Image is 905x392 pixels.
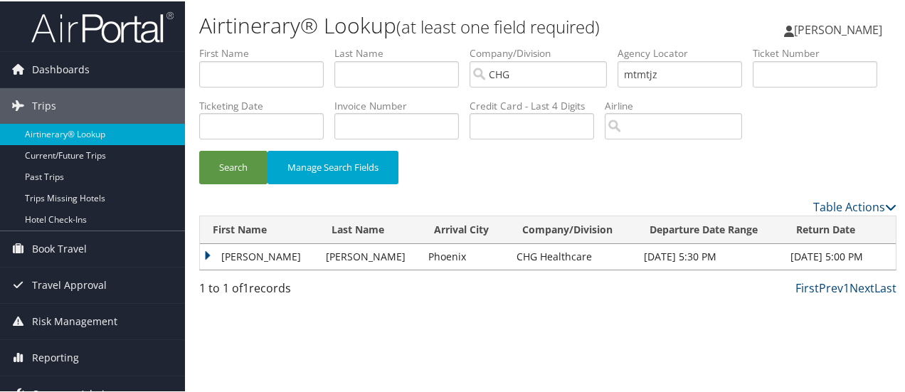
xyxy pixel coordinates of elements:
[199,278,358,302] div: 1 to 1 of records
[874,279,896,295] a: Last
[32,87,56,122] span: Trips
[199,149,268,183] button: Search
[637,243,783,268] td: [DATE] 5:30 PM
[32,302,117,338] span: Risk Management
[199,45,334,59] label: First Name
[334,97,470,112] label: Invoice Number
[243,279,249,295] span: 1
[470,97,605,112] label: Credit Card - Last 4 Digits
[32,51,90,86] span: Dashboards
[31,9,174,43] img: airportal-logo.png
[200,215,319,243] th: First Name: activate to sort column ascending
[32,339,79,374] span: Reporting
[753,45,888,59] label: Ticket Number
[421,215,509,243] th: Arrival City: activate to sort column ascending
[618,45,753,59] label: Agency Locator
[470,45,618,59] label: Company/Division
[605,97,753,112] label: Airline
[819,279,843,295] a: Prev
[319,215,422,243] th: Last Name: activate to sort column ascending
[795,279,819,295] a: First
[509,243,637,268] td: CHG Healthcare
[783,215,896,243] th: Return Date: activate to sort column ascending
[843,279,850,295] a: 1
[421,243,509,268] td: Phoenix
[509,215,637,243] th: Company/Division
[637,215,783,243] th: Departure Date Range: activate to sort column ascending
[199,97,334,112] label: Ticketing Date
[334,45,470,59] label: Last Name
[813,198,896,213] a: Table Actions
[850,279,874,295] a: Next
[32,230,87,265] span: Book Travel
[268,149,398,183] button: Manage Search Fields
[32,266,107,302] span: Travel Approval
[199,9,664,39] h1: Airtinerary® Lookup
[783,243,896,268] td: [DATE] 5:00 PM
[200,243,319,268] td: [PERSON_NAME]
[784,7,896,50] a: [PERSON_NAME]
[396,14,600,37] small: (at least one field required)
[319,243,422,268] td: [PERSON_NAME]
[794,21,882,36] span: [PERSON_NAME]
